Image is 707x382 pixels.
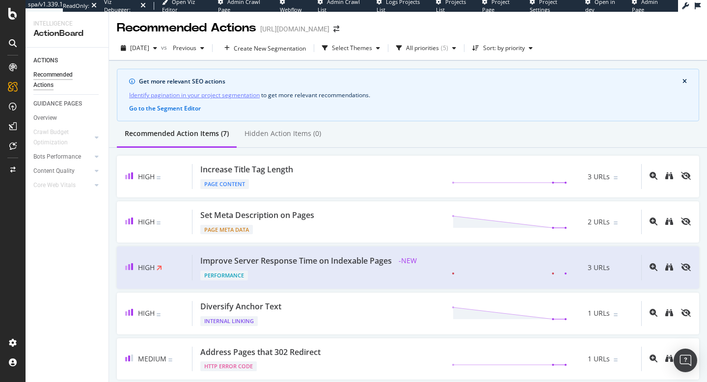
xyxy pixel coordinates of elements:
span: High [138,263,155,272]
div: Content Quality [33,166,75,176]
a: Recommended Actions [33,70,102,90]
div: Overview [33,113,57,123]
div: Internal Linking [200,316,258,326]
span: Webflow [280,6,302,13]
div: magnifying-glass-plus [650,355,657,362]
div: Set Meta Description on Pages [200,210,314,221]
a: binoculars [665,355,673,363]
div: Increase Title Tag Length [200,164,293,175]
img: Equal [157,176,161,179]
div: binoculars [665,172,673,180]
div: Page Meta Data [200,225,253,235]
div: Hidden Action Items (0) [245,129,321,138]
div: Improve Server Response Time on Indexable Pages [200,255,392,267]
button: Previous [169,40,208,56]
img: Equal [614,221,618,224]
a: Content Quality [33,166,92,176]
div: arrow-right-arrow-left [333,26,339,32]
div: magnifying-glass-plus [650,263,657,271]
div: Select Themes [332,45,372,51]
div: eye-slash [681,263,691,271]
div: eye-slash [681,309,691,317]
div: to get more relevant recommendations . [129,90,687,100]
span: Medium [138,354,166,363]
div: Recommended Action Items (7) [125,129,229,138]
button: Go to the Segment Editor [129,104,201,113]
div: Performance [200,271,248,280]
span: 2 URLs [588,217,610,227]
img: Equal [614,358,618,361]
span: High [138,217,155,226]
a: Crawl Budget Optimization [33,127,92,148]
a: binoculars [665,309,673,318]
span: High [138,308,155,318]
a: Identify pagination in your project segmentation [129,90,260,100]
img: Equal [157,221,161,224]
div: eye-slash [681,172,691,180]
div: Core Web Vitals [33,180,76,191]
button: Create New Segmentation [217,40,310,56]
div: Bots Performance [33,152,81,162]
div: Diversify Anchor Text [200,301,281,312]
div: HTTP Error Code [200,361,257,371]
a: Overview [33,113,102,123]
a: binoculars [665,218,673,226]
div: Open Intercom Messenger [674,349,697,372]
div: ACTIONS [33,55,58,66]
img: Equal [614,313,618,316]
div: Get more relevant SEO actions [139,77,682,86]
div: Page Content [200,179,249,189]
a: ACTIONS [33,55,102,66]
img: Equal [168,358,172,361]
div: magnifying-glass-plus [650,218,657,225]
div: binoculars [665,263,673,271]
span: 3 URLs [588,263,610,273]
div: magnifying-glass-plus [650,309,657,317]
div: Address Pages that 302 Redirect [200,347,321,358]
span: High [138,172,155,181]
a: binoculars [665,264,673,272]
div: Sort: by priority [483,45,525,51]
div: Crawl Budget Optimization [33,127,85,148]
span: - NEW [396,255,420,267]
div: ActionBoard [33,28,101,39]
a: Bots Performance [33,152,92,162]
button: Select Themes [318,40,384,56]
div: ReadOnly: [63,2,89,10]
div: binoculars [665,309,673,317]
span: vs [161,43,169,52]
div: info banner [117,69,699,121]
span: 1 URLs [588,308,610,318]
button: close banner [680,75,689,88]
span: 2025 Oct. 6th [130,44,149,52]
div: All priorities [406,45,439,51]
div: [URL][DOMAIN_NAME] [260,24,329,34]
div: ( 5 ) [441,45,448,51]
button: All priorities(5) [392,40,460,56]
div: GUIDANCE PAGES [33,99,82,109]
div: binoculars [665,218,673,225]
div: Recommended Actions [117,20,256,36]
div: Create New Segmentation [234,44,306,53]
span: 1 URLs [588,354,610,364]
a: Core Web Vitals [33,180,92,191]
span: Previous [169,44,196,52]
div: binoculars [665,355,673,362]
button: Sort: by priority [468,40,537,56]
div: Intelligence [33,20,101,28]
div: Recommended Actions [33,70,92,90]
img: Equal [614,176,618,179]
a: binoculars [665,172,673,181]
a: GUIDANCE PAGES [33,99,102,109]
button: [DATE] [117,40,161,56]
div: magnifying-glass-plus [650,172,657,180]
img: Equal [157,313,161,316]
span: 3 URLs [588,172,610,182]
div: eye-slash [681,218,691,225]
